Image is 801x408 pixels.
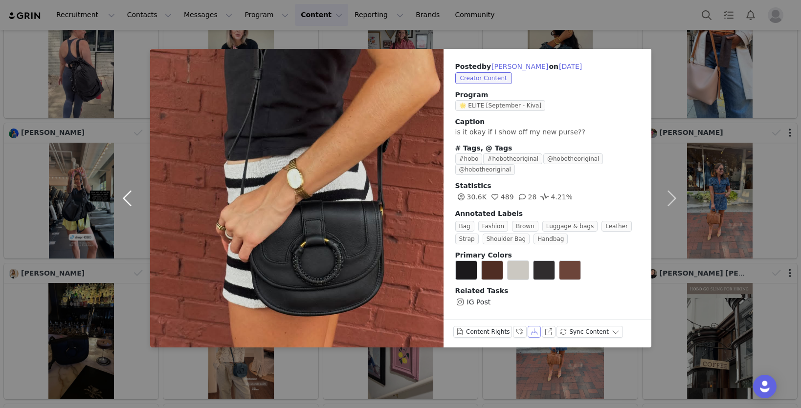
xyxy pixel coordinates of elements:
span: 4.21% [539,193,572,201]
span: Fashion [478,221,508,232]
span: @hobotheoriginal [543,153,603,164]
button: [PERSON_NAME] [491,61,549,72]
span: #hobo [455,153,483,164]
span: @hobotheoriginal [455,164,515,175]
span: IG Post [467,297,491,307]
span: Luggage & bags [542,221,598,232]
button: [DATE] [558,61,582,72]
span: Brown [512,221,538,232]
span: #hobotheoriginal [483,153,542,164]
span: Handbag [534,234,568,244]
div: Open Intercom Messenger [753,375,777,398]
span: Caption [455,118,485,126]
span: Creator Content [455,72,512,84]
span: 28 [516,193,537,201]
span: Leather [601,221,632,232]
span: Annotated Labels [455,210,523,217]
span: 489 [489,193,514,201]
a: 🌟 ELITE [September - Kiva] [455,101,550,109]
span: Bag [455,221,474,232]
button: Sync Content [556,326,623,338]
span: Shoulder Bag [483,234,530,244]
span: Statistics [455,182,491,190]
span: by [482,63,549,70]
span: # Tags, @ Tags [455,144,512,152]
span: Program [455,90,640,100]
span: 🌟 ELITE [September - Kiva] [455,100,546,111]
span: 30.6K [455,193,487,201]
button: Content Rights [453,326,512,338]
span: Primary Colors [455,251,512,259]
span: Strap [455,234,479,244]
span: Posted on [455,63,583,70]
span: is it okay if I show off my new purse?? [455,128,585,136]
span: Related Tasks [455,287,509,295]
